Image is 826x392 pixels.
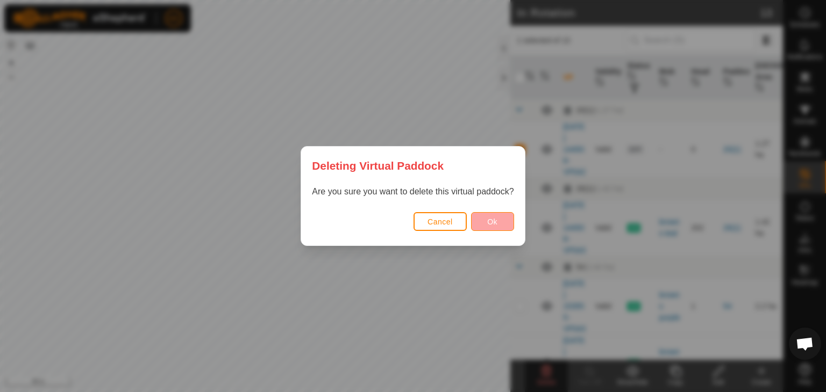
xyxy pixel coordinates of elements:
span: Cancel [428,217,453,226]
span: Deleting Virtual Paddock [312,157,444,174]
p: Are you sure you want to delete this virtual paddock? [312,185,514,198]
button: Cancel [414,212,467,231]
div: Open chat [789,328,821,360]
span: Ok [487,217,497,226]
button: Ok [471,212,514,231]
